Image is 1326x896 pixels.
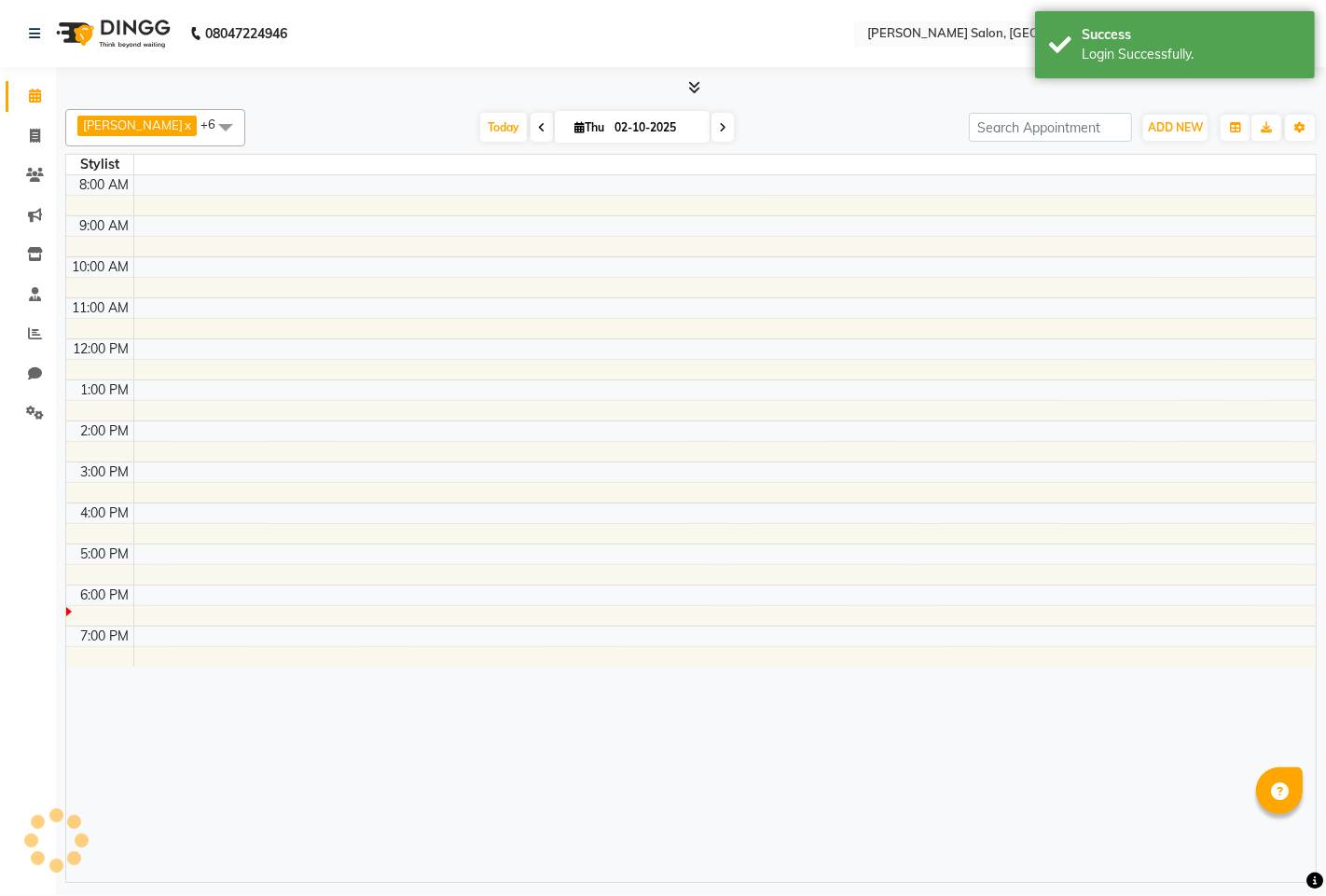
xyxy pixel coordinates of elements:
div: 7:00 PM [77,627,133,646]
span: [PERSON_NAME] [83,117,183,132]
span: Thu [570,120,609,134]
input: 2025-10-02 [609,114,702,142]
div: 11:00 AM [69,298,133,318]
div: Stylist [66,155,133,174]
div: 4:00 PM [77,503,133,523]
span: +6 [200,117,229,131]
span: ADD NEW [1148,120,1203,134]
div: 8:00 AM [76,175,133,195]
div: 1:00 PM [77,380,133,400]
a: x [183,117,191,132]
div: 12:00 PM [70,339,133,359]
div: Success [1082,25,1301,45]
div: 2:00 PM [77,421,133,441]
div: 5:00 PM [77,544,133,564]
div: Login Successfully. [1082,45,1301,64]
div: 10:00 AM [69,257,133,277]
img: logo [48,7,175,60]
input: Search Appointment [969,113,1132,142]
button: ADD NEW [1143,115,1208,141]
div: 6:00 PM [77,586,133,605]
span: Today [480,113,527,142]
div: 9:00 AM [76,216,133,236]
b: 08047224946 [205,7,287,60]
div: 3:00 PM [77,462,133,482]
